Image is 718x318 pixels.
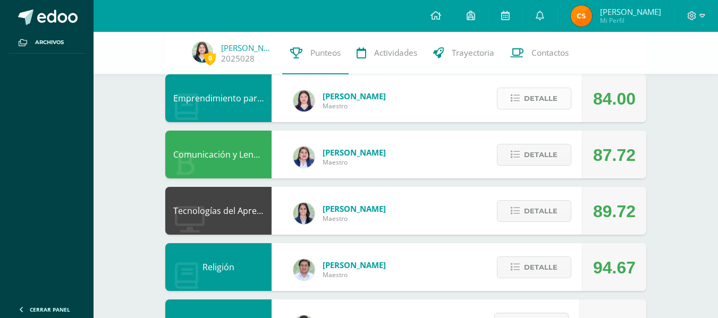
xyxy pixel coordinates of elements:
[165,187,272,235] div: Tecnologías del Aprendizaje y la Comunicación: Computación
[323,214,386,223] span: Maestro
[323,147,386,158] span: [PERSON_NAME]
[293,259,315,280] img: f767cae2d037801592f2ba1a5db71a2a.png
[593,75,636,123] div: 84.00
[323,158,386,167] span: Maestro
[35,38,64,47] span: Archivos
[524,257,557,277] span: Detalle
[524,201,557,221] span: Detalle
[30,306,70,313] span: Cerrar panel
[323,101,386,110] span: Maestro
[531,47,569,58] span: Contactos
[323,91,386,101] span: [PERSON_NAME]
[204,51,216,65] span: 0
[282,32,349,74] a: Punteos
[165,74,272,122] div: Emprendimiento para la Productividad
[221,53,255,64] a: 2025028
[165,243,272,291] div: Religión
[593,131,636,179] div: 87.72
[221,42,274,53] a: [PERSON_NAME]
[192,41,213,63] img: d9abd7a04bca839026e8d591fa2944fe.png
[524,89,557,108] span: Detalle
[310,47,341,58] span: Punteos
[497,88,571,109] button: Detalle
[600,16,661,25] span: Mi Perfil
[374,47,417,58] span: Actividades
[452,47,494,58] span: Trayectoria
[323,203,386,214] span: [PERSON_NAME]
[293,147,315,168] img: 97caf0f34450839a27c93473503a1ec1.png
[502,32,577,74] a: Contactos
[524,145,557,165] span: Detalle
[9,32,85,54] a: Archivos
[293,90,315,111] img: a452c7054714546f759a1a740f2e8572.png
[593,244,636,291] div: 94.67
[600,6,661,17] span: [PERSON_NAME]
[323,260,386,270] span: [PERSON_NAME]
[293,203,315,224] img: 7489ccb779e23ff9f2c3e89c21f82ed0.png
[571,5,592,27] img: 236f60812479887bd343fffca26c79af.png
[323,270,386,279] span: Maestro
[497,144,571,166] button: Detalle
[165,131,272,178] div: Comunicación y Lenguaje, Idioma Español
[425,32,502,74] a: Trayectoria
[497,256,571,278] button: Detalle
[349,32,425,74] a: Actividades
[497,200,571,222] button: Detalle
[593,187,636,235] div: 89.72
